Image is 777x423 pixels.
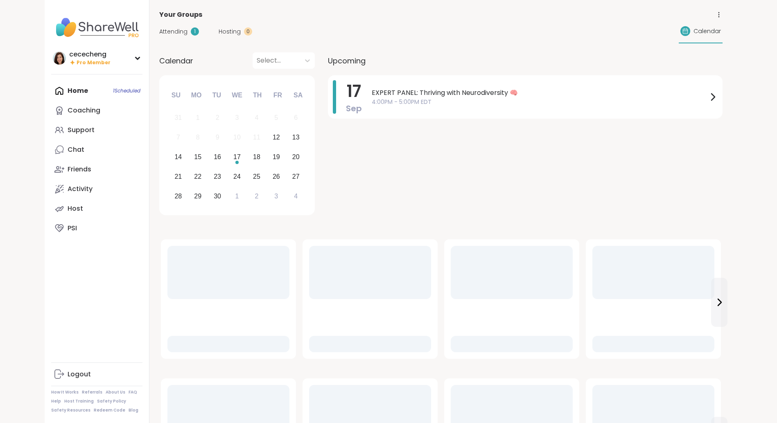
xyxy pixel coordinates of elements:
a: Blog [129,407,138,413]
a: Chat [51,140,142,160]
div: Choose Friday, September 26th, 2025 [267,168,285,185]
div: Choose Wednesday, September 24th, 2025 [228,168,246,185]
div: 0 [244,27,252,36]
div: 3 [274,191,278,202]
div: 10 [233,132,241,143]
div: 29 [194,191,201,202]
span: Your Groups [159,10,202,20]
div: PSI [68,224,77,233]
div: Not available Thursday, September 4th, 2025 [248,109,266,127]
a: PSI [51,218,142,238]
div: Choose Sunday, September 14th, 2025 [169,148,187,166]
div: Choose Saturday, September 13th, 2025 [287,129,305,146]
a: Redeem Code [94,407,125,413]
a: Safety Resources [51,407,90,413]
div: Not available Sunday, September 7th, 2025 [169,129,187,146]
div: Choose Monday, September 22nd, 2025 [189,168,207,185]
div: 3 [235,112,239,123]
span: Pro Member [77,59,111,66]
div: Choose Sunday, September 28th, 2025 [169,187,187,205]
div: Choose Wednesday, October 1st, 2025 [228,187,246,205]
a: FAQ [129,389,137,395]
div: 4 [294,191,298,202]
div: Choose Thursday, September 25th, 2025 [248,168,266,185]
span: 17 [347,80,361,103]
div: 8 [196,132,200,143]
div: Chat [68,145,84,154]
div: 14 [174,151,182,162]
div: 16 [214,151,221,162]
div: Support [68,126,95,135]
div: 31 [174,112,182,123]
div: Choose Wednesday, September 17th, 2025 [228,148,246,166]
div: 2 [255,191,258,202]
div: 23 [214,171,221,182]
div: 4 [255,112,258,123]
div: 21 [174,171,182,182]
div: 28 [174,191,182,202]
div: 12 [273,132,280,143]
a: Support [51,120,142,140]
div: Friends [68,165,91,174]
div: Choose Sunday, September 21st, 2025 [169,168,187,185]
div: 25 [253,171,260,182]
div: Not available Wednesday, September 10th, 2025 [228,129,246,146]
div: Not available Monday, September 1st, 2025 [189,109,207,127]
div: Choose Friday, September 12th, 2025 [267,129,285,146]
div: Choose Monday, September 29th, 2025 [189,187,207,205]
div: Activity [68,184,93,193]
span: Sep [346,103,362,114]
a: Friends [51,160,142,179]
div: Host [68,204,83,213]
img: ShareWell Nav Logo [51,13,142,42]
a: Help [51,398,61,404]
div: Th [248,86,267,104]
div: Not available Friday, September 5th, 2025 [267,109,285,127]
div: 2 [216,112,219,123]
div: 1 [196,112,200,123]
span: EXPERT PANEL: Thriving with Neurodiversity 🧠 [372,88,708,98]
div: Choose Saturday, September 20th, 2025 [287,148,305,166]
a: Host Training [64,398,94,404]
a: Safety Policy [97,398,126,404]
a: Host [51,199,142,218]
div: 30 [214,191,221,202]
a: About Us [106,389,125,395]
div: Fr [269,86,287,104]
div: 5 [274,112,278,123]
div: 1 [235,191,239,202]
div: Not available Wednesday, September 3rd, 2025 [228,109,246,127]
span: Hosting [219,27,241,36]
div: 18 [253,151,260,162]
span: Attending [159,27,187,36]
div: Tu [208,86,226,104]
div: cececheng [69,50,111,59]
span: Calendar [693,27,721,36]
div: Choose Tuesday, September 16th, 2025 [209,148,226,166]
div: Not available Thursday, September 11th, 2025 [248,129,266,146]
span: 4:00PM - 5:00PM EDT [372,98,708,106]
div: 19 [273,151,280,162]
div: Not available Sunday, August 31st, 2025 [169,109,187,127]
div: 6 [294,112,298,123]
div: We [228,86,246,104]
div: 13 [292,132,300,143]
div: Not available Tuesday, September 2nd, 2025 [209,109,226,127]
div: Logout [68,370,91,379]
a: Coaching [51,101,142,120]
div: Sa [289,86,307,104]
div: 24 [233,171,241,182]
span: Upcoming [328,55,366,66]
div: Choose Tuesday, September 23rd, 2025 [209,168,226,185]
div: 26 [273,171,280,182]
div: Choose Saturday, October 4th, 2025 [287,187,305,205]
div: Choose Thursday, October 2nd, 2025 [248,187,266,205]
a: Activity [51,179,142,199]
div: 15 [194,151,201,162]
span: Calendar [159,55,193,66]
a: Logout [51,364,142,384]
a: How It Works [51,389,79,395]
div: Not available Saturday, September 6th, 2025 [287,109,305,127]
div: 11 [253,132,260,143]
a: Referrals [82,389,102,395]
